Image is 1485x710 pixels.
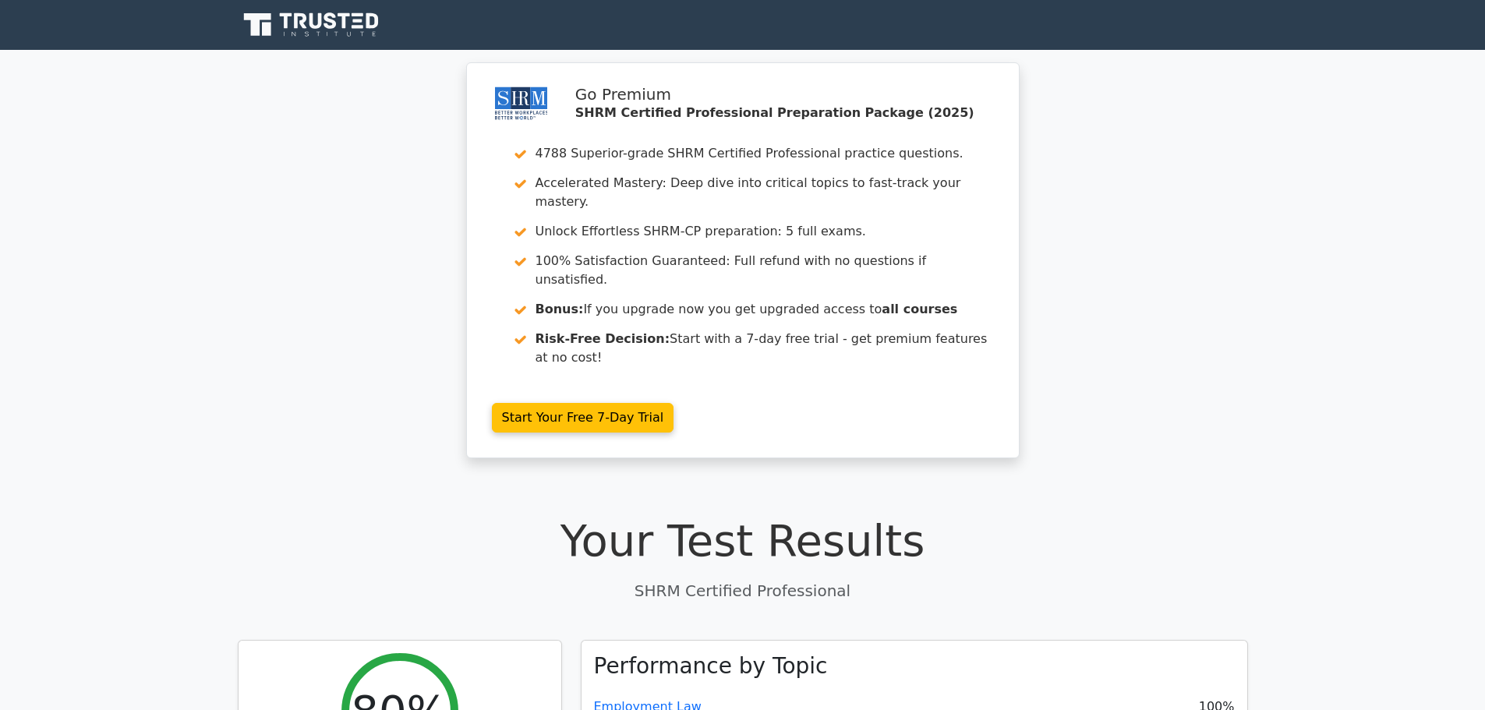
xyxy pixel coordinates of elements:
[594,653,828,680] h3: Performance by Topic
[238,514,1248,567] h1: Your Test Results
[238,579,1248,602] p: SHRM Certified Professional
[492,403,674,433] a: Start Your Free 7-Day Trial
